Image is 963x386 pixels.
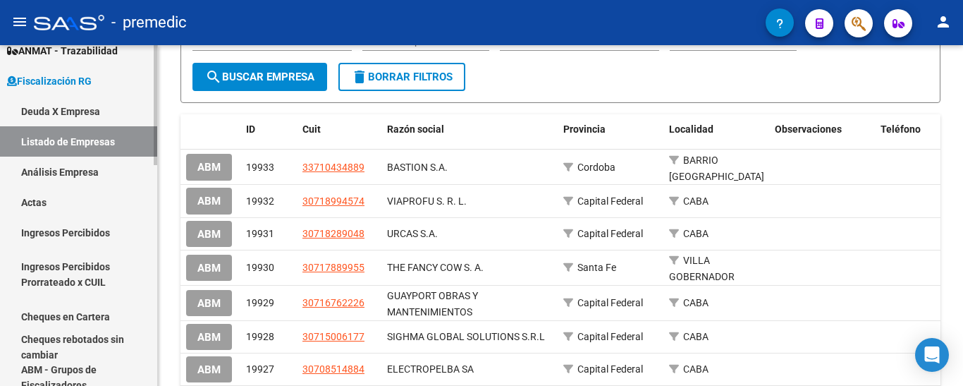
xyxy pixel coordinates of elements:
span: 33710434889 [302,162,364,173]
span: Borrar Filtros [351,71,453,83]
span: 30715006177 [302,331,364,342]
mat-icon: search [205,68,222,85]
span: ABM [197,262,221,275]
button: ABM [186,356,232,382]
datatable-header-cell: Razón social [381,114,558,145]
mat-icon: menu [11,13,28,30]
span: Capital Federal [577,331,643,342]
span: Teléfono [881,123,921,135]
span: 19932 [246,195,274,207]
span: Buscar Empresa [205,71,314,83]
span: VILLA GOBERNADOR [PERSON_NAME] [669,255,744,298]
span: CABA [683,331,709,342]
span: 30718994574 [302,195,364,207]
button: ABM [186,188,232,214]
span: 19933 [246,162,274,173]
span: 30717889955 [302,262,364,273]
button: Buscar Empresa [192,63,327,91]
span: ABM [197,228,221,241]
span: Observaciones [775,123,842,135]
span: ABM [197,297,221,310]
datatable-header-cell: Localidad [663,114,769,145]
span: Razón social [387,123,444,135]
span: Cuit [302,123,321,135]
span: ABM [197,195,221,208]
span: ANMAT - Trazabilidad [7,43,118,59]
span: Capital Federal [577,297,643,308]
span: VIAPROFU S. R. L. [387,195,467,207]
button: Borrar Filtros [338,63,465,91]
span: Capital Federal [577,195,643,207]
span: GUAYPORT OBRAS Y MANTENIMIENTOS [387,290,478,318]
span: THE FANCY COW S. A. [387,262,484,273]
span: ABM [197,162,221,174]
span: CABA [683,297,709,308]
button: ABM [186,324,232,350]
datatable-header-cell: Provincia [558,114,663,145]
span: Localidad [669,123,713,135]
span: 19927 [246,363,274,375]
button: ABM [186,221,232,247]
mat-icon: person [935,13,952,30]
span: Provincia [563,123,606,135]
mat-icon: delete [351,68,368,85]
button: ABM [186,255,232,281]
span: CABA [683,228,709,239]
div: Open Intercom Messenger [915,338,949,372]
span: ABM [197,363,221,376]
span: 19931 [246,228,274,239]
span: Fiscalización RG [7,73,92,89]
span: 30718289048 [302,228,364,239]
span: URCAS S.A. [387,228,438,239]
button: ABM [186,290,232,316]
span: BARRIO [GEOGRAPHIC_DATA] [669,155,764,182]
span: ELECTROPELBA SA [387,363,474,375]
span: ID [246,123,255,135]
span: 30716762226 [302,297,364,308]
span: ABM [197,331,221,344]
span: 30708514884 [302,363,364,375]
span: BASTION S.A. [387,162,448,173]
span: Cordoba [577,162,615,173]
span: Capital Federal [577,363,643,375]
datatable-header-cell: ID [240,114,297,145]
span: CABA [683,195,709,207]
button: ABM [186,154,232,180]
span: Capital Federal [577,228,643,239]
span: Santa Fe [577,262,616,273]
span: 19928 [246,331,274,342]
datatable-header-cell: Observaciones [769,114,875,145]
span: - premedic [111,7,187,38]
span: 19930 [246,262,274,273]
span: SIGHMA GLOBAL SOLUTIONS S.R.L [387,331,545,342]
span: 19929 [246,297,274,308]
span: CABA [683,363,709,375]
datatable-header-cell: Cuit [297,114,381,145]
